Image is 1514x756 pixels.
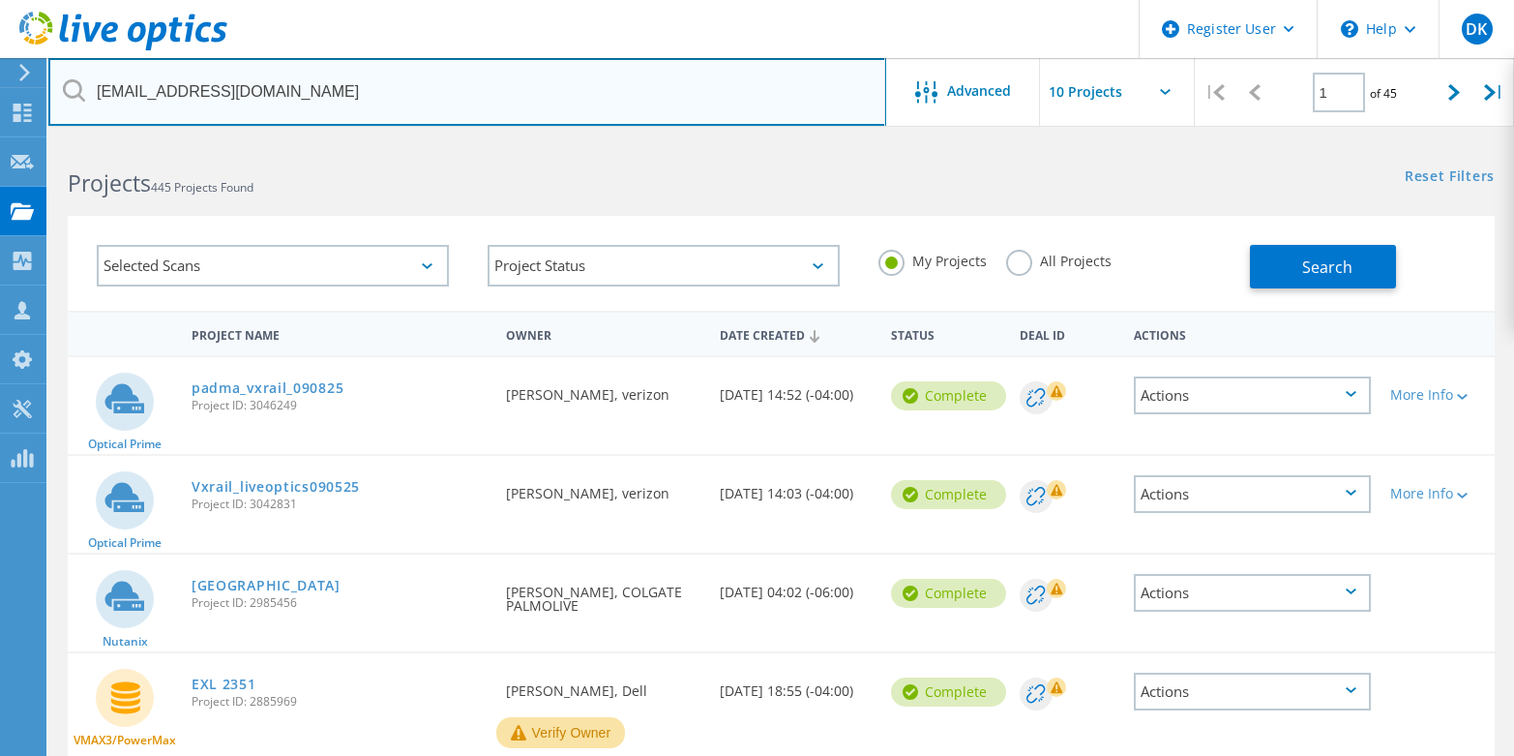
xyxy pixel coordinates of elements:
[1134,377,1372,414] div: Actions
[496,456,710,520] div: [PERSON_NAME], verizon
[1405,169,1495,186] a: Reset Filters
[496,717,626,748] button: Verify Owner
[710,316,881,352] div: Date Created
[192,597,487,609] span: Project ID: 2985456
[947,84,1011,98] span: Advanced
[710,653,881,717] div: [DATE] 18:55 (-04:00)
[1390,388,1485,402] div: More Info
[192,696,487,708] span: Project ID: 2885969
[103,636,148,648] span: Nutanix
[710,555,881,619] div: [DATE] 04:02 (-06:00)
[1134,475,1372,513] div: Actions
[192,678,256,691] a: EXL 2351
[488,245,840,287] div: Project Status
[1466,21,1487,37] span: DK
[1195,58,1234,127] div: |
[1006,250,1112,268] label: All Projects
[710,357,881,421] div: [DATE] 14:52 (-04:00)
[1124,316,1381,351] div: Actions
[1341,20,1358,38] svg: \n
[710,456,881,520] div: [DATE] 14:03 (-04:00)
[192,400,487,411] span: Project ID: 3046249
[1370,85,1397,102] span: of 45
[192,381,343,395] a: padma_vxrail_090825
[878,250,987,268] label: My Projects
[496,316,710,351] div: Owner
[1302,257,1352,278] span: Search
[151,179,253,196] span: 445 Projects Found
[891,381,1006,410] div: Complete
[48,58,886,126] input: Search projects by name, owner, ID, company, etc
[891,480,1006,509] div: Complete
[1474,58,1514,127] div: |
[1250,245,1396,288] button: Search
[496,555,710,632] div: [PERSON_NAME], COLGATE PALMOLIVE
[97,245,449,287] div: Selected Scans
[74,735,176,746] span: VMAX3/PowerMax
[19,41,227,54] a: Live Optics Dashboard
[192,480,360,494] a: Vxrail_liveoptics090525
[881,316,1010,351] div: Status
[88,537,162,549] span: Optical Prime
[1010,316,1124,351] div: Deal Id
[88,438,162,450] span: Optical Prime
[182,316,496,351] div: Project Name
[1134,673,1372,711] div: Actions
[496,653,710,717] div: [PERSON_NAME], Dell
[192,579,341,592] a: [GEOGRAPHIC_DATA]
[68,167,151,198] b: Projects
[891,678,1006,707] div: Complete
[1134,574,1372,612] div: Actions
[496,357,710,421] div: [PERSON_NAME], verizon
[891,579,1006,608] div: Complete
[192,499,487,510] span: Project ID: 3042831
[1390,487,1485,500] div: More Info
